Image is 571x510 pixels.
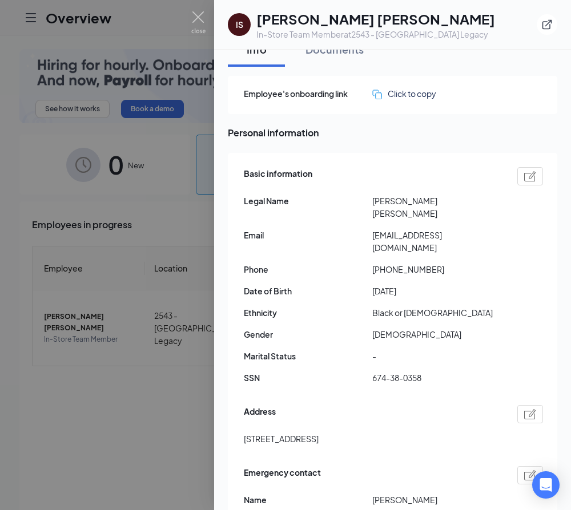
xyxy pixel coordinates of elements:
img: click-to-copy.71757273a98fde459dfc.svg [372,90,382,99]
span: - [372,350,501,362]
span: [PERSON_NAME] [PERSON_NAME] [372,195,501,220]
span: Email [244,229,372,241]
h1: [PERSON_NAME] [PERSON_NAME] [256,9,495,29]
span: Marital Status [244,350,372,362]
span: SSN [244,371,372,384]
span: Basic information [244,167,312,185]
div: In-Store Team Member at 2543 - [GEOGRAPHIC_DATA] Legacy [256,29,495,40]
span: Personal information [228,126,557,140]
span: [STREET_ADDRESS] [244,432,319,445]
div: Info [239,42,274,56]
span: Legal Name [244,195,372,207]
span: [PHONE_NUMBER] [372,263,501,276]
span: [EMAIL_ADDRESS][DOMAIN_NAME] [372,229,501,254]
span: Gender [244,328,372,341]
div: Open Intercom Messenger [532,471,560,499]
span: Ethnicity [244,306,372,319]
span: Date of Birth [244,285,372,297]
div: Documents [305,42,364,56]
span: [DATE] [372,285,501,297]
span: Black or [DEMOGRAPHIC_DATA] [372,306,501,319]
button: Click to copy [372,87,436,100]
span: Address [244,405,276,423]
span: [PERSON_NAME] [372,493,501,506]
span: Name [244,493,372,506]
span: [DEMOGRAPHIC_DATA] [372,328,501,341]
button: ExternalLink [537,14,557,35]
span: Phone [244,263,372,276]
span: 674-38-0358 [372,371,501,384]
span: Emergency contact [244,466,321,484]
div: IS [236,19,243,30]
svg: ExternalLink [541,19,553,30]
span: Employee's onboarding link [244,87,372,100]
